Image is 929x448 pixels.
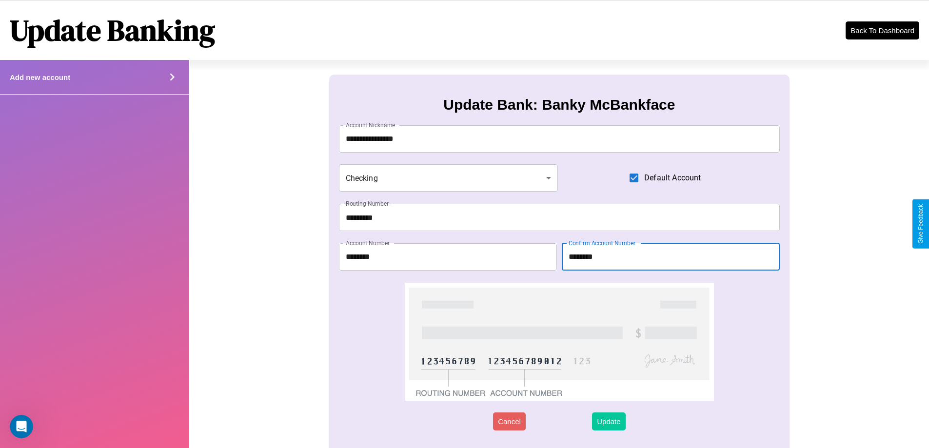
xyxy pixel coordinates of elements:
button: Update [592,412,625,430]
h1: Update Banking [10,10,215,50]
label: Account Number [346,239,390,247]
label: Account Nickname [346,121,395,129]
label: Confirm Account Number [569,239,635,247]
div: Checking [339,164,558,192]
h4: Add new account [10,73,70,81]
span: Default Account [644,172,701,184]
img: check [405,283,713,401]
button: Back To Dashboard [846,21,919,39]
label: Routing Number [346,199,389,208]
div: Give Feedback [917,204,924,244]
h3: Update Bank: Banky McBankface [443,97,675,113]
iframe: Intercom live chat [10,415,33,438]
button: Cancel [493,412,526,430]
